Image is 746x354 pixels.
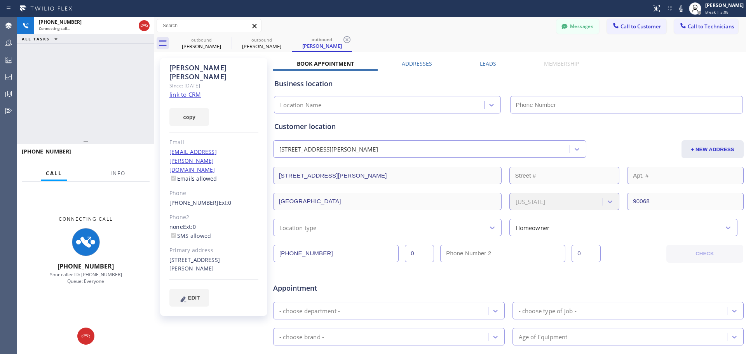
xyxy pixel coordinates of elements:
[402,60,432,67] label: Addresses
[705,2,744,9] div: [PERSON_NAME]
[297,60,354,67] label: Book Appointment
[273,283,429,293] span: Appointment
[279,223,317,232] div: Location type
[510,96,743,113] input: Phone Number
[169,63,258,81] div: [PERSON_NAME] [PERSON_NAME]
[480,60,496,67] label: Leads
[621,23,661,30] span: Call to Customer
[572,245,601,262] input: Ext. 2
[440,245,565,262] input: Phone Number 2
[169,189,258,198] div: Phone
[688,23,734,30] span: Call to Technicians
[22,36,50,42] span: ALL TASKS
[169,138,258,147] div: Email
[556,19,599,34] button: Messages
[106,166,130,181] button: Info
[232,43,291,50] div: [PERSON_NAME]
[50,271,122,284] span: Your caller ID: [PHONE_NUMBER] Queue: Everyone
[280,101,322,110] div: Location Name
[519,332,568,341] div: Age of Equipment
[279,145,378,154] div: [STREET_ADDRESS][PERSON_NAME]
[627,167,744,184] input: Apt. #
[169,199,219,206] a: [PHONE_NUMBER]
[139,20,150,31] button: Hang up
[169,256,258,274] div: [STREET_ADDRESS][PERSON_NAME]
[273,193,502,210] input: City
[274,121,743,132] div: Customer location
[274,245,399,262] input: Phone Number
[58,262,114,270] span: [PHONE_NUMBER]
[607,19,666,34] button: Call to Customer
[293,37,351,42] div: outbound
[509,167,620,184] input: Street #
[169,91,201,98] a: link to CRM
[519,306,577,315] div: - choose type of job -
[544,60,579,67] label: Membership
[169,223,258,241] div: none
[183,223,196,230] span: Ext: 0
[172,43,231,50] div: [PERSON_NAME]
[169,108,209,126] button: copy
[169,289,209,307] button: EDIT
[705,9,729,15] span: Break | 5:08
[41,166,67,181] button: Call
[293,42,351,49] div: [PERSON_NAME]
[171,176,176,181] input: Emails allowed
[274,78,743,89] div: Business location
[169,148,217,173] a: [EMAIL_ADDRESS][PERSON_NAME][DOMAIN_NAME]
[169,175,217,182] label: Emails allowed
[219,199,232,206] span: Ext: 0
[188,295,200,301] span: EDIT
[405,245,434,262] input: Ext.
[22,148,71,155] span: [PHONE_NUMBER]
[169,246,258,255] div: Primary address
[39,19,82,25] span: [PHONE_NUMBER]
[232,35,291,52] div: Hans Schurig
[516,223,550,232] div: Homeowner
[682,140,744,158] button: + NEW ADDRESS
[666,245,743,263] button: CHECK
[169,81,258,90] div: Since: [DATE]
[279,332,324,341] div: - choose brand -
[46,170,62,177] span: Call
[169,213,258,222] div: Phone2
[169,232,211,239] label: SMS allowed
[172,37,231,43] div: outbound
[77,328,94,345] button: Hang up
[171,233,176,238] input: SMS allowed
[627,193,744,210] input: ZIP
[39,26,70,31] span: Connecting call…
[273,167,502,184] input: Address
[676,3,687,14] button: Mute
[232,37,291,43] div: outbound
[110,170,125,177] span: Info
[293,35,351,51] div: Hans Schurig
[157,19,261,32] input: Search
[59,216,113,222] span: Connecting Call
[279,306,340,315] div: - choose department -
[674,19,738,34] button: Call to Technicians
[17,34,65,44] button: ALL TASKS
[172,35,231,52] div: Vern Rabe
